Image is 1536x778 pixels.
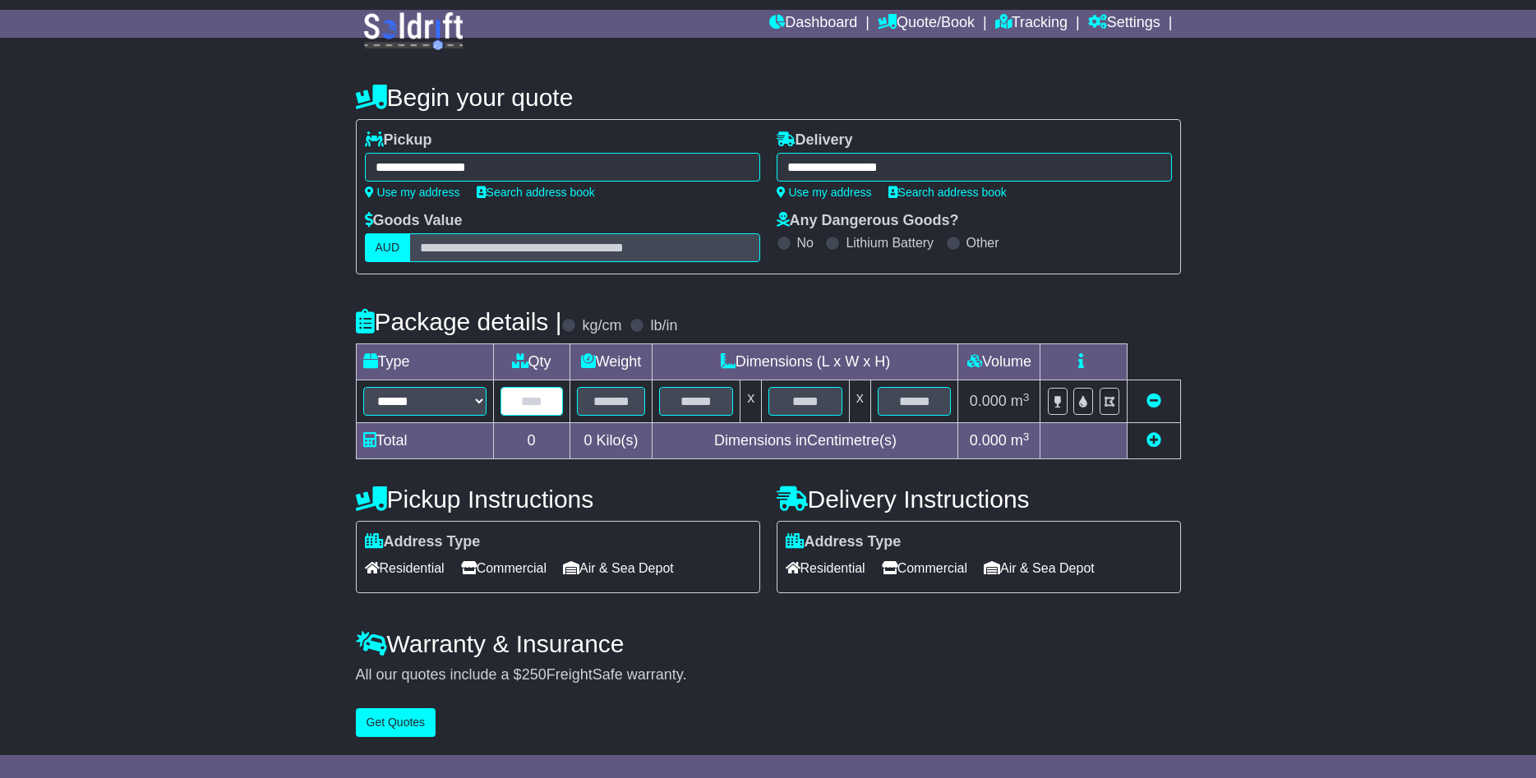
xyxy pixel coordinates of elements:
[958,344,1040,380] td: Volume
[653,344,958,380] td: Dimensions (L x W x H)
[786,555,865,581] span: Residential
[570,344,653,380] td: Weight
[477,186,595,199] a: Search address book
[888,186,1007,199] a: Search address book
[777,486,1181,513] h4: Delivery Instructions
[1088,10,1160,38] a: Settings
[365,186,460,199] a: Use my address
[493,423,570,459] td: 0
[777,131,853,150] label: Delivery
[846,235,934,251] label: Lithium Battery
[365,131,432,150] label: Pickup
[1023,391,1030,403] sup: 3
[777,186,872,199] a: Use my address
[356,423,493,459] td: Total
[786,533,902,551] label: Address Type
[650,317,677,335] label: lb/in
[583,432,592,449] span: 0
[966,235,999,251] label: Other
[356,708,436,737] button: Get Quotes
[1146,393,1161,409] a: Remove this item
[356,308,562,335] h4: Package details |
[769,10,857,38] a: Dashboard
[493,344,570,380] td: Qty
[570,423,653,459] td: Kilo(s)
[365,212,463,230] label: Goods Value
[984,555,1095,581] span: Air & Sea Depot
[970,393,1007,409] span: 0.000
[777,212,959,230] label: Any Dangerous Goods?
[563,555,674,581] span: Air & Sea Depot
[461,555,547,581] span: Commercial
[356,666,1181,684] div: All our quotes include a $ FreightSafe warranty.
[356,344,493,380] td: Type
[1023,430,1030,443] sup: 3
[740,380,762,423] td: x
[582,317,621,335] label: kg/cm
[356,486,760,513] h4: Pickup Instructions
[356,84,1181,111] h4: Begin your quote
[849,380,870,423] td: x
[365,555,445,581] span: Residential
[1011,432,1030,449] span: m
[878,10,975,38] a: Quote/Book
[653,423,958,459] td: Dimensions in Centimetre(s)
[970,432,1007,449] span: 0.000
[522,666,547,683] span: 250
[1011,393,1030,409] span: m
[1146,432,1161,449] a: Add new item
[882,555,967,581] span: Commercial
[365,533,481,551] label: Address Type
[995,10,1068,38] a: Tracking
[356,630,1181,657] h4: Warranty & Insurance
[797,235,814,251] label: No
[365,233,411,262] label: AUD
